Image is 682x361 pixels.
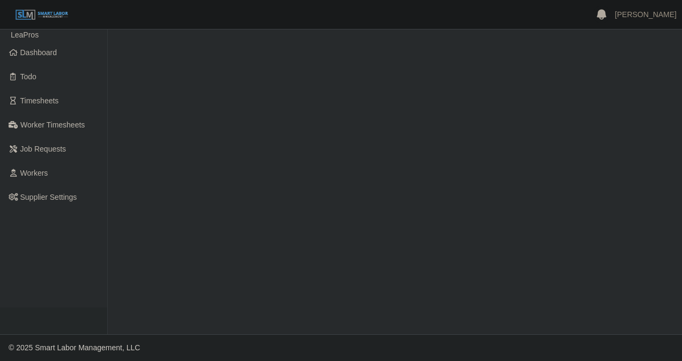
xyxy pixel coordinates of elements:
img: SLM Logo [15,9,69,21]
span: LeaPros [11,31,39,39]
span: Dashboard [20,48,57,57]
span: Worker Timesheets [20,121,85,129]
span: Timesheets [20,96,59,105]
a: [PERSON_NAME] [615,9,677,20]
span: Job Requests [20,145,66,153]
span: Workers [20,169,48,177]
span: Todo [20,72,36,81]
span: Supplier Settings [20,193,77,201]
span: © 2025 Smart Labor Management, LLC [9,343,140,352]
